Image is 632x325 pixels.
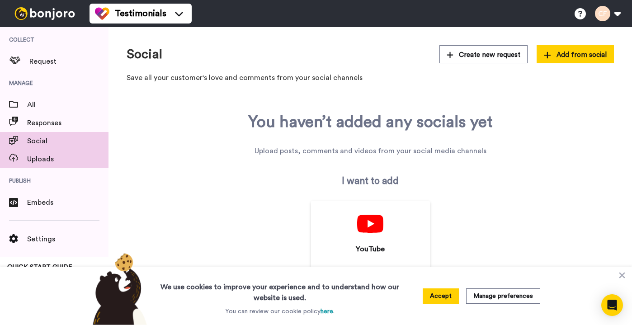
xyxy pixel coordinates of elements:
[27,118,108,128] span: Responses
[447,50,521,60] span: Create new request
[27,197,108,208] span: Embeds
[342,174,399,188] div: I want to add
[27,99,108,110] span: All
[127,47,162,61] h1: Social
[27,234,108,245] span: Settings
[7,264,72,270] span: QUICK START GUIDE
[127,72,614,83] p: Save all your customer's love and comments from your social channels
[95,6,109,21] img: tm-color.svg
[151,276,408,303] h3: We use cookies to improve your experience and to understand how our website is used.
[357,215,383,233] img: youtube.svg
[225,307,335,316] p: You can review our cookie policy .
[466,288,540,304] button: Manage preferences
[544,50,607,60] span: Add from social
[321,308,333,315] a: here
[27,136,108,146] span: Social
[85,253,151,325] img: bear-with-cookie.png
[27,154,108,165] span: Uploads
[537,45,614,63] button: Add from social
[325,244,416,254] div: YouTube
[601,294,623,316] div: Open Intercom Messenger
[11,7,79,20] img: bj-logo-header-white.svg
[423,288,459,304] button: Accept
[439,45,528,63] button: Create new request
[29,56,108,67] span: Request
[248,113,493,131] div: You haven’t added any socials yet
[115,7,166,20] span: Testimonials
[255,146,486,156] div: Upload posts, comments and videos from your social media channels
